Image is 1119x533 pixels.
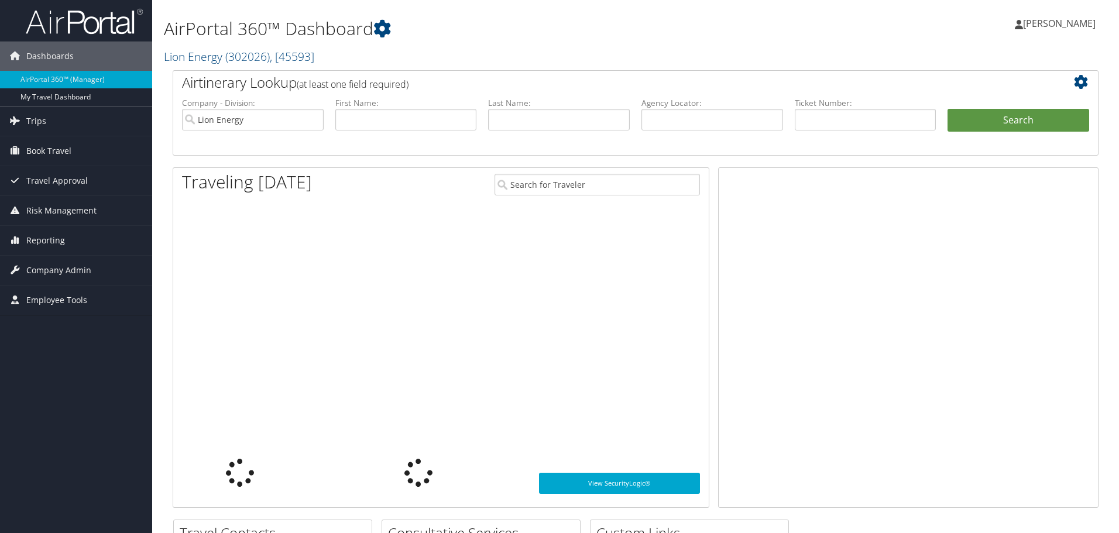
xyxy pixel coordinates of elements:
[1023,17,1096,30] span: [PERSON_NAME]
[495,174,700,195] input: Search for Traveler
[164,49,314,64] a: Lion Energy
[539,473,700,494] a: View SecurityLogic®
[335,97,477,109] label: First Name:
[182,97,324,109] label: Company - Division:
[948,109,1089,132] button: Search
[26,226,65,255] span: Reporting
[297,78,409,91] span: (at least one field required)
[270,49,314,64] span: , [ 45593 ]
[641,97,783,109] label: Agency Locator:
[26,196,97,225] span: Risk Management
[1015,6,1107,41] a: [PERSON_NAME]
[795,97,936,109] label: Ticket Number:
[182,73,1012,92] h2: Airtinerary Lookup
[26,42,74,71] span: Dashboards
[26,8,143,35] img: airportal-logo.png
[26,136,71,166] span: Book Travel
[26,166,88,195] span: Travel Approval
[164,16,793,41] h1: AirPortal 360™ Dashboard
[26,286,87,315] span: Employee Tools
[225,49,270,64] span: ( 302026 )
[488,97,630,109] label: Last Name:
[182,170,312,194] h1: Traveling [DATE]
[26,256,91,285] span: Company Admin
[26,106,46,136] span: Trips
